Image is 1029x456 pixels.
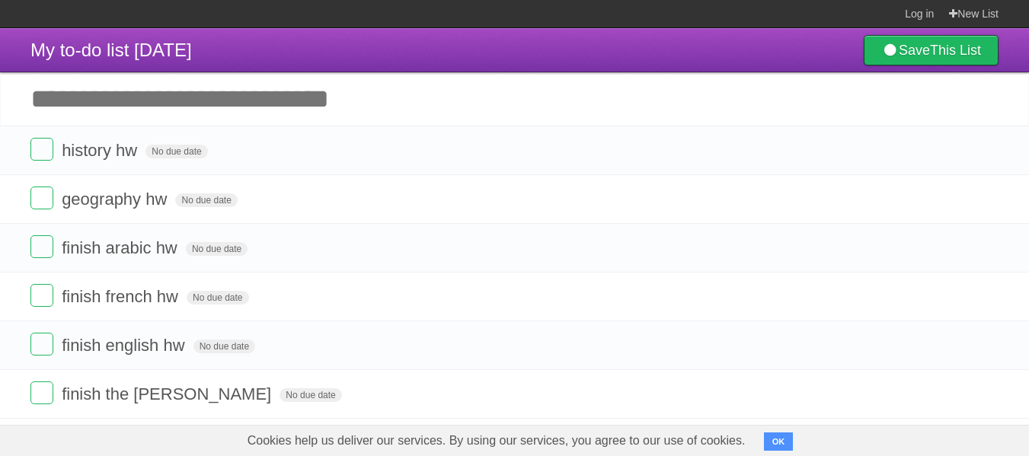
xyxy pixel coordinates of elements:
[232,426,761,456] span: Cookies help us deliver our services. By using our services, you agree to our use of cookies.
[30,187,53,209] label: Done
[30,235,53,258] label: Done
[175,193,237,207] span: No due date
[30,284,53,307] label: Done
[62,141,141,160] span: history hw
[280,388,341,402] span: No due date
[193,340,255,353] span: No due date
[864,35,999,65] a: SaveThis List
[62,287,182,306] span: finish french hw
[186,242,248,256] span: No due date
[30,40,192,60] span: My to-do list [DATE]
[187,291,248,305] span: No due date
[145,145,207,158] span: No due date
[62,384,275,403] span: finish the [PERSON_NAME]
[30,381,53,404] label: Done
[30,138,53,161] label: Done
[764,432,794,451] button: OK
[62,190,171,209] span: geography hw
[930,43,981,58] b: This List
[62,238,181,257] span: finish arabic hw
[30,333,53,356] label: Done
[62,336,188,355] span: finish english hw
